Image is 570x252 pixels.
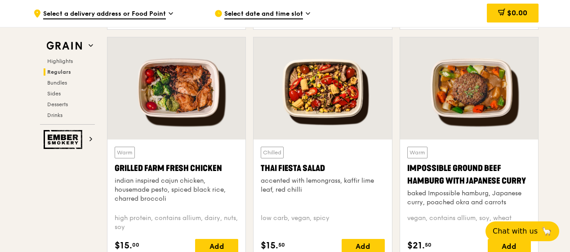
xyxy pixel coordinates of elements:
[44,38,85,54] img: Grain web logo
[261,176,384,194] div: accented with lemongrass, kaffir lime leaf, red chilli
[261,147,284,158] div: Chilled
[261,162,384,175] div: Thai Fiesta Salad
[115,214,238,232] div: high protein, contains allium, dairy, nuts, soy
[47,69,71,75] span: Regulars
[115,176,238,203] div: indian inspired cajun chicken, housemade pesto, spiced black rice, charred broccoli
[425,241,432,248] span: 50
[407,214,531,232] div: vegan, contains allium, soy, wheat
[407,147,427,158] div: Warm
[493,226,538,237] span: Chat with us
[44,130,85,149] img: Ember Smokery web logo
[278,241,285,248] span: 50
[115,147,135,158] div: Warm
[407,189,531,207] div: baked Impossible hamburg, Japanese curry, poached okra and carrots
[47,101,68,108] span: Desserts
[541,226,552,237] span: 🦙
[132,241,139,248] span: 00
[224,9,303,19] span: Select date and time slot
[43,9,166,19] span: Select a delivery address or Food Point
[407,162,531,187] div: Impossible Ground Beef Hamburg with Japanese Curry
[47,58,73,64] span: Highlights
[485,221,559,241] button: Chat with us🦙
[507,9,527,17] span: $0.00
[261,214,384,232] div: low carb, vegan, spicy
[47,112,62,118] span: Drinks
[115,162,238,175] div: Grilled Farm Fresh Chicken
[47,90,61,97] span: Sides
[47,80,67,86] span: Bundles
